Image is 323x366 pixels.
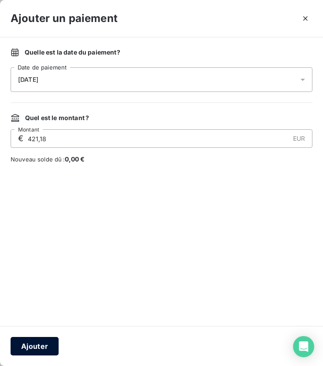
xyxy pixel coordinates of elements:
h3: Ajouter un paiement [11,11,118,26]
span: Nouveau solde dû : [11,155,312,164]
span: Quelle est la date du paiement ? [25,48,120,57]
span: 0,00 € [65,155,85,163]
div: Open Intercom Messenger [293,336,314,357]
span: Quel est le montant ? [25,113,89,122]
span: [DATE] [18,76,38,83]
button: Ajouter [11,337,59,355]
